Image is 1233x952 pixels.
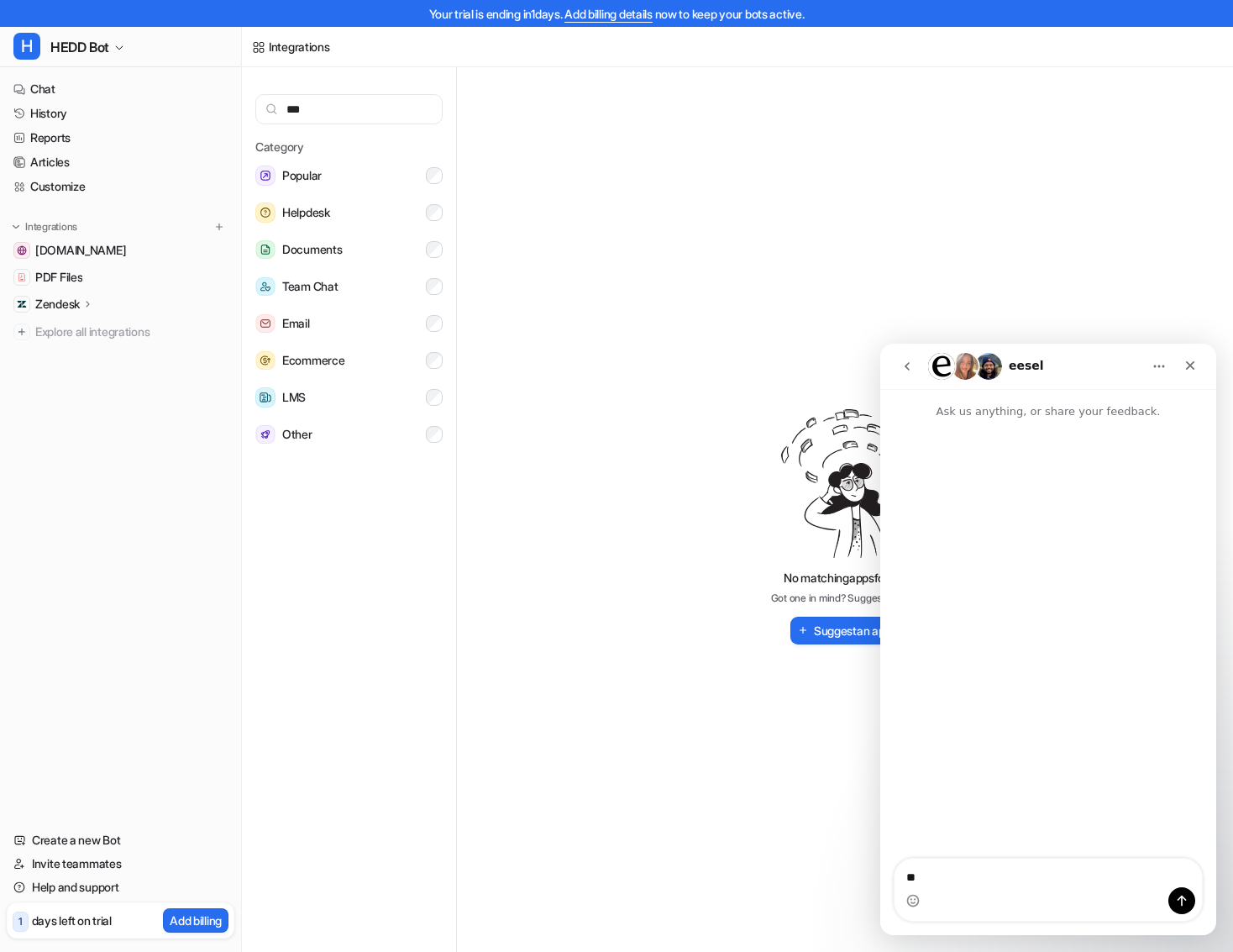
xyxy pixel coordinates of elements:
[35,242,126,259] span: [DOMAIN_NAME]
[7,218,82,235] button: Integrations
[282,202,330,223] span: Helpdesk
[17,272,27,282] img: PDF Files
[282,166,322,186] span: Popular
[255,381,443,414] button: LMSLMS
[7,126,234,150] a: Reports
[255,233,443,266] button: DocumentsDocuments
[18,914,23,929] p: 1
[13,33,40,60] span: H
[7,77,234,101] a: Chat
[17,299,27,309] img: Zendesk
[282,424,312,444] span: Other
[17,245,27,255] img: hedd.audio
[7,150,234,174] a: Articles
[7,102,234,125] a: History
[255,307,443,340] button: EmailEmail
[7,876,234,899] a: Help and support
[213,221,225,233] img: menu_add.svg
[282,313,310,334] span: Email
[784,570,906,586] p: No matching apps found!
[25,220,77,234] p: Integrations
[255,202,275,223] img: Helpdesk
[269,38,330,55] div: Integrations
[255,314,275,334] img: Email
[35,269,82,286] span: PDF Files
[282,276,338,297] span: Team Chat
[255,159,443,192] button: PopularPopular
[255,387,275,408] img: LMS
[255,425,275,444] img: Other
[255,270,443,303] button: Team ChatTeam Chat
[7,852,234,876] a: Invite teammates
[35,318,228,345] span: Explore all integrations
[255,351,275,371] img: Ecommerce
[255,196,443,229] button: HelpdeskHelpdesk
[50,35,109,59] span: HEDD Bot
[10,221,22,233] img: expand menu
[7,175,234,198] a: Customize
[282,239,342,260] span: Documents
[880,344,1216,935] iframe: Intercom live chat
[255,344,443,377] button: EcommerceEcommerce
[7,320,234,344] a: Explore all integrations
[35,296,80,313] p: Zendesk
[771,590,920,607] p: Got one in mind? Suggest it to us!
[564,7,653,21] a: Add billing details
[7,266,234,289] a: PDF FilesPDF Files
[255,138,443,155] h5: Category
[252,38,330,55] a: Integrations
[170,912,222,929] p: Add billing
[7,239,234,262] a: hedd.audio[DOMAIN_NAME]
[255,277,275,297] img: Team Chat
[255,240,275,260] img: Documents
[282,350,344,371] span: Ecommerce
[255,418,443,451] button: OtherOther
[7,828,234,852] a: Create a new Bot
[163,908,228,933] button: Add billing
[13,323,30,340] img: explore all integrations
[282,387,306,408] span: LMS
[255,166,275,186] img: Popular
[790,617,900,644] button: Suggestan app
[32,912,112,929] p: days left on trial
